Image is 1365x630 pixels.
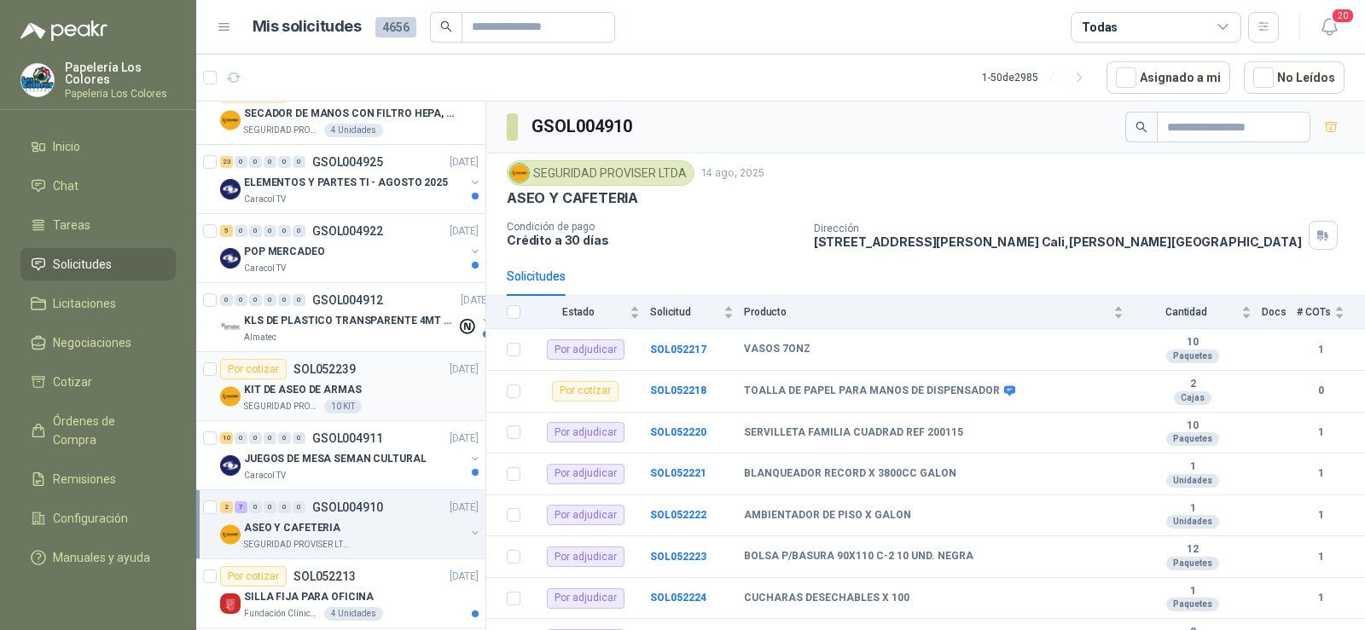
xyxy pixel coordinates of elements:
div: 0 [293,501,305,513]
div: 2 [220,501,233,513]
span: 20 [1331,8,1355,24]
span: Manuales y ayuda [53,548,150,567]
span: 4656 [375,17,416,38]
img: Company Logo [220,179,241,199]
div: Cajas [1174,391,1211,405]
div: 0 [293,225,305,237]
b: 1 [1297,549,1345,565]
a: Inicio [20,130,176,163]
b: SERVILLETA FAMILIA CUADRAD REF 200115 [744,426,963,440]
th: # COTs [1297,296,1365,329]
b: 1 [1297,590,1345,606]
p: [DATE] [450,223,479,240]
div: Por cotizar [552,381,619,402]
p: Almatec [244,331,276,344]
div: 0 [264,432,276,444]
span: Inicio [53,137,80,156]
div: Paquetes [1166,557,1219,570]
span: Órdenes de Compra [53,412,160,449]
div: 0 [249,225,262,237]
b: 1 [1297,425,1345,441]
div: 0 [293,294,305,306]
div: 0 [249,501,262,513]
div: Unidades [1166,474,1219,488]
div: 10 KIT [324,400,362,413]
b: VASOS 7ONZ [744,343,810,356]
p: POP MERCADEO [244,244,325,260]
div: 4 Unidades [324,607,383,621]
span: Licitaciones [53,294,116,313]
b: SOL052224 [650,592,706,604]
p: Caracol TV [244,469,286,483]
div: Solicitudes [507,267,566,286]
div: 0 [235,156,247,168]
p: Caracol TV [244,193,286,206]
div: 0 [249,294,262,306]
span: Cantidad [1134,306,1238,318]
div: Por adjudicar [547,588,624,609]
p: SILLA FIJA PARA OFICINA [244,589,374,605]
p: 14 ago, 2025 [701,165,764,182]
p: [DATE] [461,292,490,309]
b: BLANQUEADOR RECORD X 3800CC GALON [744,467,956,481]
div: 0 [278,294,291,306]
div: 0 [264,501,276,513]
div: 0 [264,225,276,237]
b: CUCHARAS DESECHABLES X 100 [744,592,909,605]
a: Tareas [20,209,176,241]
img: Company Logo [220,317,241,338]
span: Configuración [53,509,128,528]
a: Configuración [20,502,176,535]
div: 0 [264,156,276,168]
div: 7 [235,501,247,513]
a: SOL052218 [650,384,706,396]
p: Fundación Clínica Shaio [244,607,321,621]
p: SEGURIDAD PROVISER LTDA [244,538,351,552]
a: Licitaciones [20,287,176,320]
p: JUEGOS DE MESA SEMAN CULTURAL [244,451,427,467]
div: 0 [278,156,291,168]
div: 23 [220,156,233,168]
a: Por cotizarSOL052239[DATE] Company LogoKIT DE ASEO DE ARMASSEGURIDAD PROVISER LTDA10 KIT [196,352,485,421]
p: GSOL004912 [312,294,383,306]
div: SEGURIDAD PROVISER LTDA [507,160,694,186]
p: Papeleria Los Colores [65,89,176,99]
h3: GSOL004910 [531,113,635,140]
h1: Mis solicitudes [253,14,362,39]
div: Paquetes [1166,432,1219,446]
p: Crédito a 30 días [507,233,800,247]
div: 10 [220,432,233,444]
a: SOL052220 [650,426,706,438]
span: search [440,20,452,32]
a: Por cotizarSOL052213[DATE] Company LogoSILLA FIJA PARA OFICINAFundación Clínica Shaio4 Unidades [196,559,485,628]
div: Paquetes [1166,598,1219,611]
th: Estado [531,296,650,329]
p: ELEMENTOS Y PARTES TI - AGOSTO 2025 [244,175,448,191]
th: Solicitud [650,296,744,329]
b: 1 [1134,460,1252,474]
div: 0 [235,225,247,237]
b: 1 [1297,465,1345,482]
a: Manuales y ayuda [20,541,176,574]
b: 0 [1297,383,1345,399]
a: SOL052222 [650,509,706,521]
a: Remisiones [20,463,176,495]
span: Estado [531,306,626,318]
p: KLS DE PLASTICO TRANSPARENTE 4MT CAL 4 Y CINTA TRA [244,313,456,329]
span: Negociaciones [53,333,131,352]
p: GSOL004910 [312,501,383,513]
div: 0 [235,432,247,444]
b: 10 [1134,419,1252,433]
b: 1 [1134,502,1252,516]
p: GSOL004925 [312,156,383,168]
div: Todas [1082,18,1118,37]
a: Negociaciones [20,327,176,359]
div: 0 [293,156,305,168]
div: 0 [278,432,291,444]
p: SEGURIDAD PROVISER LTDA [244,400,321,413]
a: SOL052223 [650,551,706,563]
span: Solicitudes [53,255,112,274]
